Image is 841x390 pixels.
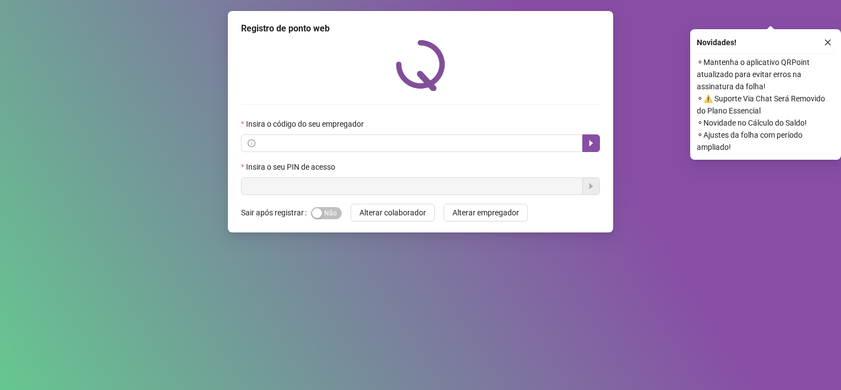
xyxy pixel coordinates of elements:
[359,207,426,219] span: Alterar colaborador
[241,118,371,130] label: Insira o código do seu empregador
[396,40,445,91] img: QRPoint
[587,139,596,148] span: caret-right
[697,36,736,48] span: Novidades !
[452,207,519,219] span: Alterar empregador
[824,39,832,46] span: close
[697,117,834,129] span: ⚬ Novidade no Cálculo do Saldo!
[241,161,342,173] label: Insira o seu PIN de acesso
[697,56,834,93] span: ⚬ Mantenha o aplicativo QRPoint atualizado para evitar erros na assinatura da folha!
[241,22,600,35] div: Registro de ponto web
[351,204,435,221] button: Alterar colaborador
[241,204,311,221] label: Sair após registrar
[248,139,255,147] span: info-circle
[697,129,834,153] span: ⚬ Ajustes da folha com período ampliado!
[444,204,528,221] button: Alterar empregador
[697,93,834,117] span: ⚬ ⚠️ Suporte Via Chat Será Removido do Plano Essencial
